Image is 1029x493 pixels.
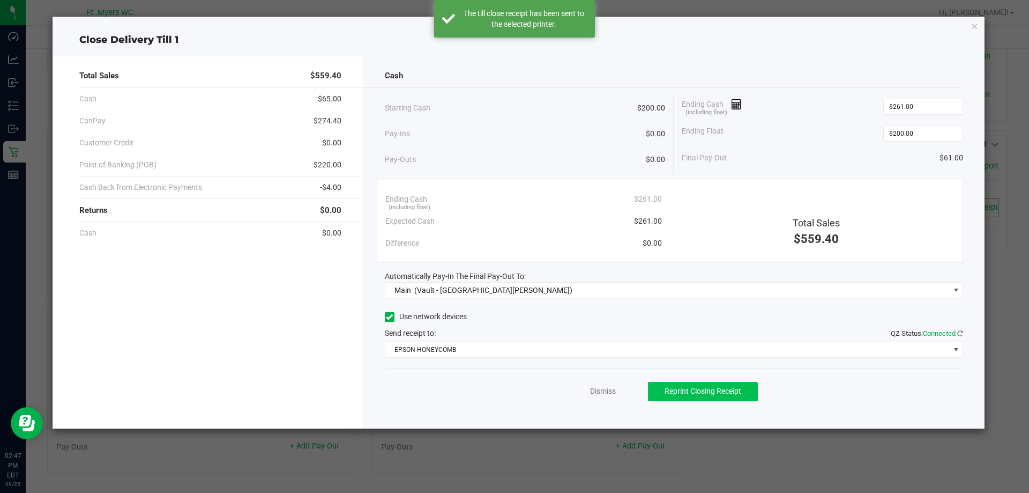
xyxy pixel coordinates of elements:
[634,216,662,227] span: $261.00
[320,182,341,193] span: -$4.00
[682,99,742,115] span: Ending Cash
[793,217,840,229] span: Total Sales
[637,102,665,114] span: $200.00
[385,329,436,337] span: Send receipt to:
[79,115,106,127] span: CanPay
[646,128,665,139] span: $0.00
[389,203,430,212] span: (including float)
[646,154,665,165] span: $0.00
[923,329,956,337] span: Connected
[634,194,662,205] span: $261.00
[648,382,758,401] button: Reprint Closing Receipt
[310,70,341,82] span: $559.40
[461,8,587,30] div: The till close receipt has been sent to the selected printer.
[385,342,950,357] span: EPSON-HONEYCOMB
[590,386,616,397] a: Dismiss
[939,152,963,164] span: $61.00
[314,159,341,171] span: $220.00
[385,272,526,281] span: Automatically Pay-In The Final Pay-Out To:
[685,108,727,117] span: (including float)
[314,115,341,127] span: $274.40
[320,204,341,217] span: $0.00
[79,182,202,193] span: Cash Back from Electronic Payments
[385,238,419,249] span: Difference
[385,70,403,82] span: Cash
[385,128,410,139] span: Pay-Ins
[79,159,156,171] span: Point of Banking (POB)
[414,286,572,295] span: (Vault - [GEOGRAPHIC_DATA][PERSON_NAME])
[11,407,43,439] iframe: Resource center
[79,227,96,239] span: Cash
[79,199,341,222] div: Returns
[643,238,662,249] span: $0.00
[682,126,724,142] span: Ending Float
[891,329,963,337] span: QZ Status:
[322,137,341,149] span: $0.00
[665,387,741,395] span: Reprint Closing Receipt
[322,227,341,239] span: $0.00
[79,70,119,82] span: Total Sales
[682,152,727,164] span: Final Pay-Out
[794,232,839,246] span: $559.40
[79,93,96,105] span: Cash
[385,194,427,205] span: Ending Cash
[385,311,467,322] label: Use network devices
[53,33,985,47] div: Close Delivery Till 1
[385,154,416,165] span: Pay-Outs
[318,93,341,105] span: $65.00
[394,286,411,295] span: Main
[79,137,133,149] span: Customer Credit
[385,216,435,227] span: Expected Cash
[385,102,430,114] span: Starting Cash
